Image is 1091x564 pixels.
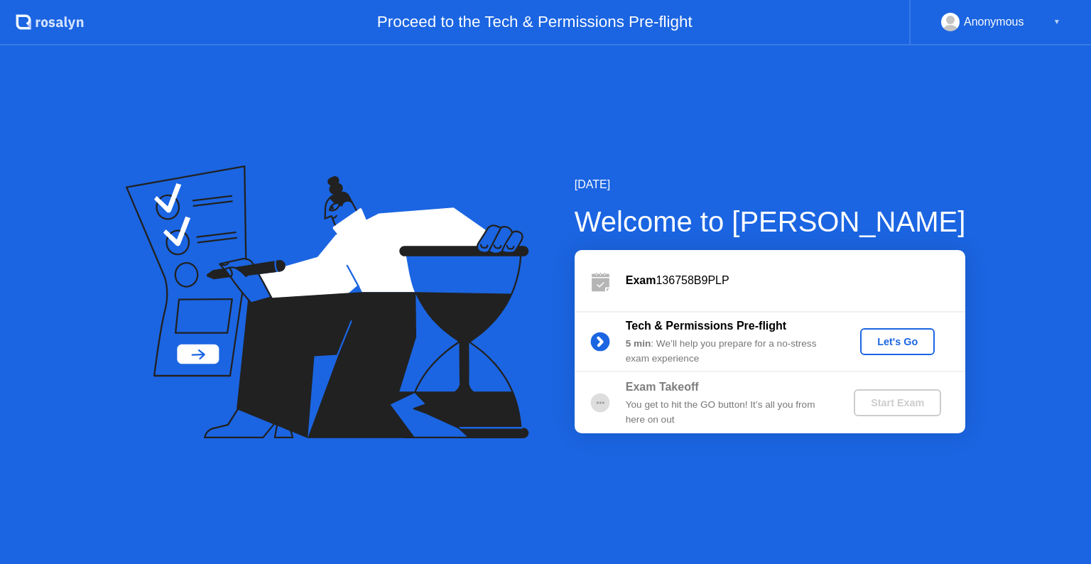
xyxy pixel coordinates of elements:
button: Let's Go [860,328,935,355]
div: Let's Go [866,336,929,347]
div: 136758B9PLP [626,272,965,289]
b: Exam Takeoff [626,381,699,393]
b: 5 min [626,338,651,349]
div: ▼ [1053,13,1060,31]
div: You get to hit the GO button! It’s all you from here on out [626,398,830,427]
div: : We’ll help you prepare for a no-stress exam experience [626,337,830,366]
div: Welcome to [PERSON_NAME] [575,200,966,243]
div: [DATE] [575,176,966,193]
button: Start Exam [854,389,941,416]
b: Exam [626,274,656,286]
div: Anonymous [964,13,1024,31]
b: Tech & Permissions Pre-flight [626,320,786,332]
div: Start Exam [859,397,935,408]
